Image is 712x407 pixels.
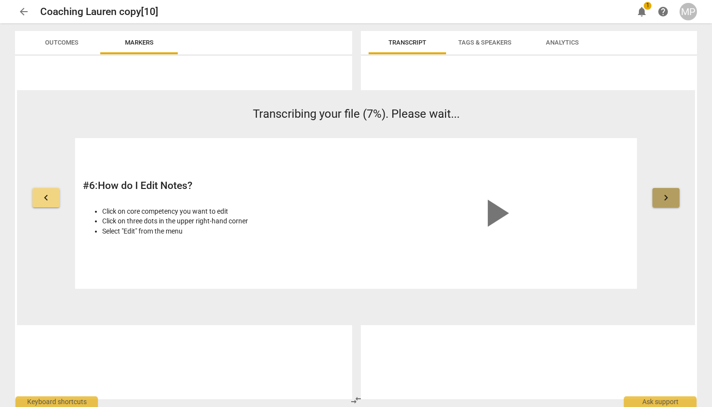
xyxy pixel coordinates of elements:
[644,2,651,10] span: 1
[102,216,351,226] li: Click on three dots in the upper right-hand corner
[624,396,697,407] div: Ask support
[680,3,697,20] button: MP
[458,39,511,46] span: Tags & Speakers
[546,39,579,46] span: Analytics
[125,39,154,46] span: Markers
[253,107,460,121] span: Transcribing your file (7%). Please wait...
[636,6,648,17] span: notifications
[388,39,426,46] span: Transcript
[654,3,672,20] a: Help
[633,3,650,20] button: Notifications
[660,192,672,203] span: keyboard_arrow_right
[102,226,351,236] li: Select "Edit" from the menu
[83,180,351,192] h2: # 6 : How do I Edit Notes?
[40,192,52,203] span: keyboard_arrow_left
[15,396,98,407] div: Keyboard shortcuts
[350,394,362,406] span: compare_arrows
[40,6,158,18] h2: Coaching Lauren copy[10]
[45,39,78,46] span: Outcomes
[472,190,519,236] span: play_arrow
[102,206,351,217] li: Click on core competency you want to edit
[18,6,30,17] span: arrow_back
[657,6,669,17] span: help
